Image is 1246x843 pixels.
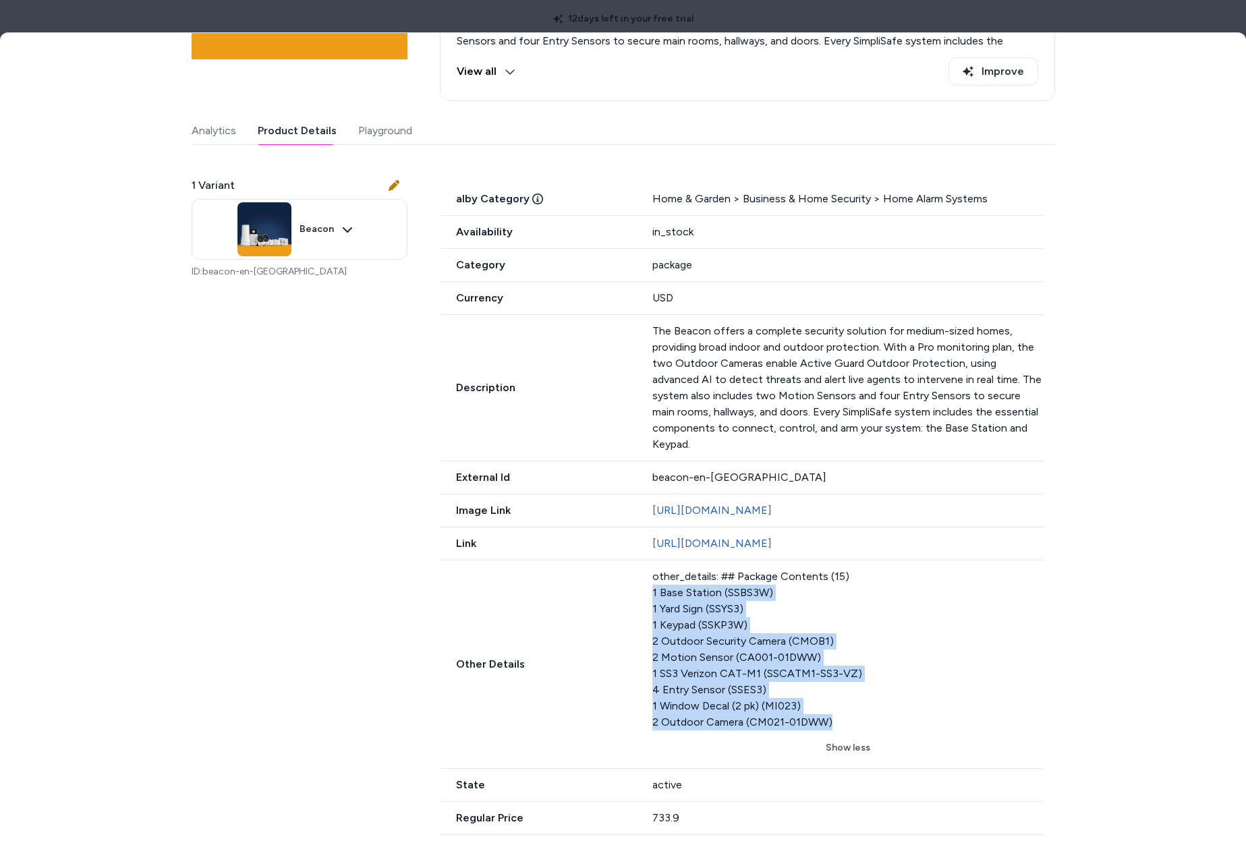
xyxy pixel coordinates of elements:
[440,502,636,519] span: Image Link
[652,736,1044,760] button: Show less
[440,656,636,672] span: Other Details
[652,191,1044,207] div: Home & Garden > Business & Home Security > Home Alarm Systems
[457,57,515,86] button: View all
[237,202,291,256] img: Beacon_lineup.jpg
[192,117,236,144] button: Analytics
[440,191,636,207] span: alby Category
[652,469,1044,486] div: beacon-en-[GEOGRAPHIC_DATA]
[192,177,235,194] span: 1 Variant
[440,257,636,273] span: Category
[948,57,1038,86] button: Improve
[652,323,1044,453] p: The Beacon offers a complete security solution for medium-sized homes, providing broad indoor and...
[652,537,772,550] a: [URL][DOMAIN_NAME]
[652,257,1044,273] div: package
[652,504,772,517] a: [URL][DOMAIN_NAME]
[358,117,412,144] button: Playground
[652,810,1044,826] div: 733.9
[652,290,1044,306] div: USD
[440,777,636,793] span: State
[652,224,1044,240] div: in_stock
[440,469,636,486] span: External Id
[652,777,1044,793] div: active
[440,380,636,396] span: Description
[192,265,407,279] p: ID: beacon-en-[GEOGRAPHIC_DATA]
[300,223,334,235] span: Beacon
[192,199,407,260] button: Beacon
[440,535,636,552] span: Link
[652,569,1044,730] div: other_details: ## Package Contents (15) 1 Base Station (SSBS3W) 1 Yard Sign (SSYS3) 1 Keypad (SSK...
[440,290,636,306] span: Currency
[440,810,636,826] span: Regular Price
[440,224,636,240] span: Availability
[258,117,337,144] button: Product Details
